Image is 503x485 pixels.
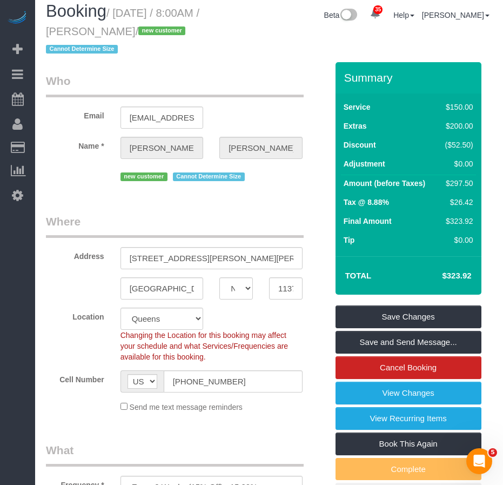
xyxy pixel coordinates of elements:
[441,235,473,245] div: $0.00
[344,139,376,150] label: Discount
[46,7,199,56] small: / [DATE] / 8:00AM / [PERSON_NAME]
[336,356,481,379] a: Cancel Booking
[38,107,112,121] label: Email
[38,137,112,151] label: Name *
[344,197,389,208] label: Tax @ 8.88%
[365,2,386,26] a: 35
[46,214,304,238] legend: Where
[345,271,372,280] strong: Total
[344,158,385,169] label: Adjustment
[173,172,245,181] span: Cannot Determine Size
[410,271,471,281] h4: $323.92
[344,235,355,245] label: Tip
[441,121,473,131] div: $200.00
[422,11,489,19] a: [PERSON_NAME]
[324,11,358,19] a: Beta
[164,370,303,393] input: Cell Number
[488,448,497,457] span: 5
[441,102,473,112] div: $150.00
[344,71,476,84] h3: Summary
[344,121,367,131] label: Extras
[46,45,118,54] span: Cannot Determine Size
[38,370,112,385] label: Cell Number
[120,331,289,361] span: Changing the Location for this booking may affect your schedule and what Services/Frequencies are...
[466,448,492,474] iframe: Intercom live chat
[441,178,473,189] div: $297.50
[393,11,414,19] a: Help
[336,305,481,328] a: Save Changes
[219,137,303,159] input: Last Name
[344,216,392,227] label: Final Amount
[120,137,204,159] input: First Name
[38,308,112,322] label: Location
[344,178,425,189] label: Amount (before Taxes)
[344,102,371,112] label: Service
[441,197,473,208] div: $26.42
[441,139,473,150] div: ($52.50)
[441,158,473,169] div: $0.00
[46,73,304,97] legend: Who
[6,11,28,26] img: Automaid Logo
[120,277,204,300] input: City
[120,107,204,129] input: Email
[130,403,243,411] span: Send me text message reminders
[269,277,303,300] input: Zip Code
[38,247,112,262] label: Address
[138,26,185,35] span: new customer
[46,2,106,21] span: Booking
[336,382,481,404] a: View Changes
[336,331,481,354] a: Save and Send Message...
[373,5,383,14] span: 35
[46,442,304,467] legend: What
[336,433,481,455] a: Book This Again
[120,172,167,181] span: new customer
[339,9,357,23] img: New interface
[336,407,481,430] a: View Recurring Items
[441,216,473,227] div: $323.92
